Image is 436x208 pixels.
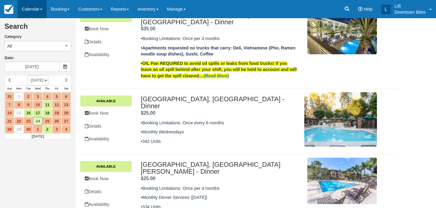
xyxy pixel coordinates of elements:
[80,173,132,185] a: Book Now
[141,161,298,176] h2: [GEOGRAPHIC_DATA], [GEOGRAPHIC_DATA][PERSON_NAME] - Dinner
[43,109,52,117] a: 18
[307,8,377,54] img: M54-1
[43,117,52,125] a: 25
[61,86,71,92] th: Sat
[141,61,297,78] strong: •OIL Pan REQUIRED to avoid oil spills or leaks from food trucks! If you leave an oil spill behind...
[43,92,52,101] a: 4
[33,117,42,125] a: 24
[141,194,298,201] p: •Monthly Dinner Services ([DATE])
[141,129,298,135] p: •Monthly Wednesdays
[141,120,298,126] p: •Booking Limitations: Once every 6 months
[5,86,14,92] th: Sun
[4,5,13,14] img: checkfront-main-nav-mini-logo.png
[24,109,33,117] a: 16
[61,109,71,117] a: 20
[5,109,14,117] a: 14
[61,125,71,133] a: 4
[304,92,377,147] img: M215-1
[43,125,52,133] a: 2
[33,101,42,109] a: 10
[52,92,61,101] a: 5
[33,92,42,101] a: 3
[52,109,61,117] a: 19
[43,86,52,92] th: Thu
[33,86,42,92] th: Wed
[5,34,71,40] label: Category
[43,101,52,109] a: 11
[5,125,14,133] a: 28
[52,125,61,133] a: 3
[80,186,132,198] a: Details
[141,26,155,31] strong: Price: $35
[80,120,132,133] a: Details
[141,96,298,110] h2: [GEOGRAPHIC_DATA], [GEOGRAPHIC_DATA] - Dinner
[141,45,296,57] strong: •Apartments requested no trucks that carry: Deli, Vietnamese (Pho, Ramen noodle soup dishes), Sus...
[141,26,155,31] span: $35.00
[395,3,426,9] p: Lilli
[307,158,377,204] img: M517-1
[381,5,391,14] div: L
[61,92,71,101] a: 6
[5,101,14,109] a: 7
[80,23,132,35] a: Book Now
[141,11,298,26] h2: Boardwalk by [GEOGRAPHIC_DATA], [GEOGRAPHIC_DATA] - Dinner
[14,125,24,133] a: 29
[141,176,155,181] strong: Price: $25
[141,110,155,116] span: $25.00
[395,9,426,15] p: Downtown Bites
[14,101,24,109] a: 8
[141,138,298,145] p: •342 Units
[80,107,132,119] a: Book Now
[61,101,71,109] a: 13
[33,125,42,133] a: 1
[80,96,132,106] a: Available
[364,7,373,12] span: Help
[14,86,24,92] th: Mon
[80,133,132,145] a: Availability
[24,86,33,92] th: Tue
[14,109,24,117] a: 15
[80,161,132,172] a: Available
[5,55,71,61] label: Date:
[24,92,33,101] a: 2
[141,110,155,116] strong: Price: $25
[5,133,71,139] td: [DATE]
[52,86,61,92] th: Fri
[5,41,71,51] button: All
[33,109,42,117] a: 17
[14,92,24,101] a: 1
[80,49,132,61] a: Availability
[80,36,132,48] a: Details
[358,7,362,11] i: Help
[14,117,24,125] a: 22
[5,117,14,125] a: 21
[52,117,61,125] a: 26
[52,101,61,109] a: 12
[204,73,229,78] a: (Read More)
[61,117,71,125] a: 27
[141,185,298,192] p: •Booking Limitations: Once per 4 months
[141,35,298,42] p: •Booking Limitations: Once per 4 months
[24,101,33,109] a: 9
[5,92,14,101] a: 31
[141,176,155,181] span: $25.00
[7,43,12,49] span: All
[5,23,71,34] h2: Search
[24,117,33,125] a: 23
[24,125,33,133] a: 30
